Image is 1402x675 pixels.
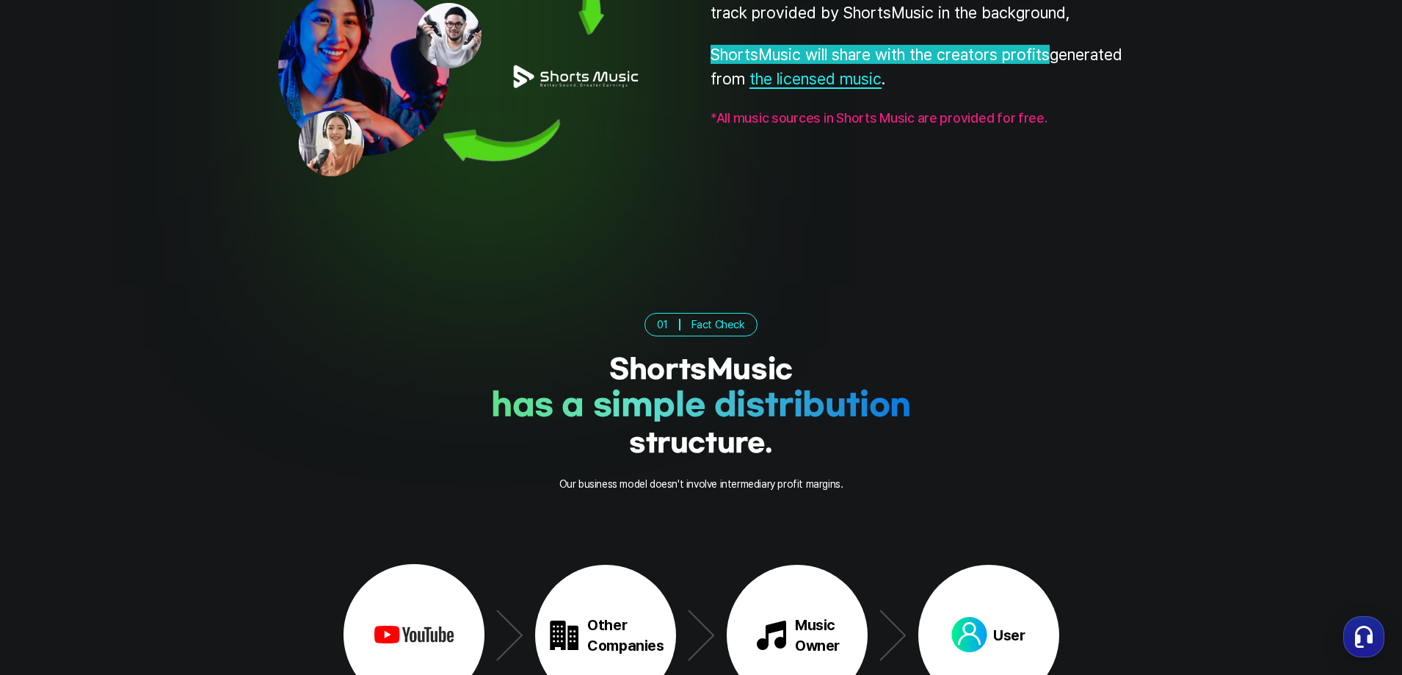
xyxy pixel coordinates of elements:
span: . [882,69,885,88]
p: *All music sources in Shorts Music are provided for free. [711,109,1124,128]
span: Home [37,488,63,499]
span: Other Companies [587,615,664,656]
span: Music Owner [795,615,840,656]
div: 01 Fact Check [644,313,757,337]
span: User [993,625,1025,646]
h3: ShortsMusic [609,354,793,383]
p: Our business model doesn't involve intermediary profit margins. [559,474,843,494]
span: the licensed music [749,69,882,88]
a: Messages [97,466,189,502]
h3: has a simple distribution [491,386,911,422]
a: Home [4,466,97,502]
a: Settings [189,466,282,502]
span: Settings [217,488,253,499]
span: Messages [122,488,165,500]
img: fact [951,617,987,653]
span: ShortsMusic will share with the creators profits [711,45,1050,64]
h3: structure . [629,427,773,457]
